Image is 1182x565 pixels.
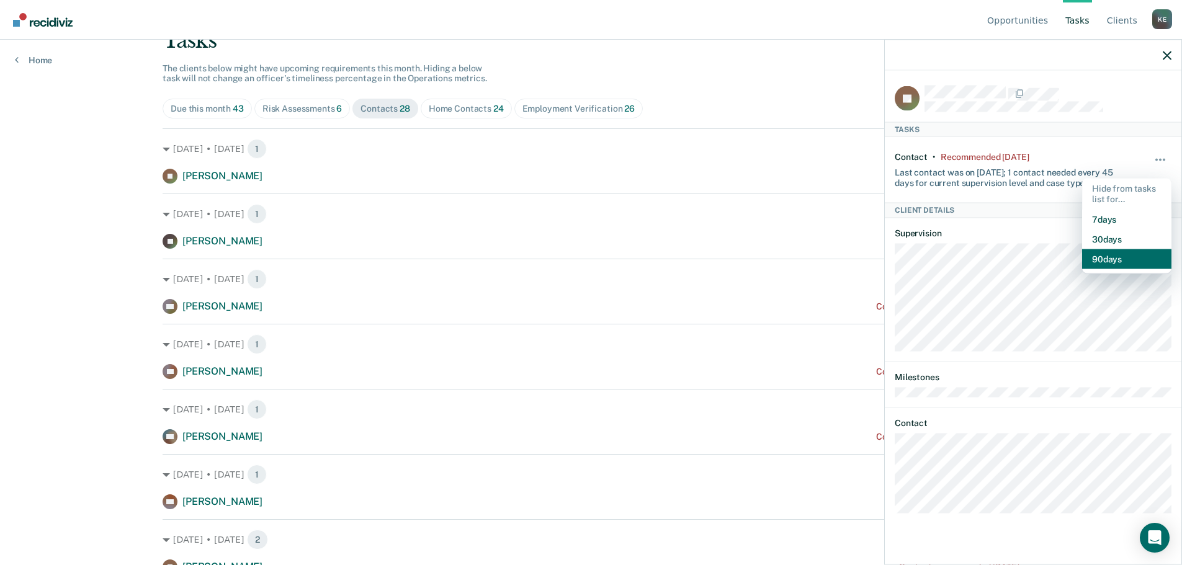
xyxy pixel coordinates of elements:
span: [PERSON_NAME] [182,300,262,312]
dt: Contact [895,418,1171,429]
div: [DATE] • [DATE] [163,399,1019,419]
span: 6 [336,104,342,113]
div: Open Intercom Messenger [1140,523,1170,553]
div: [DATE] • [DATE] [163,139,1019,159]
div: Dropdown Menu [1082,178,1171,274]
div: [DATE] • [DATE] [163,465,1019,484]
div: • [933,151,936,162]
div: Employment Verification [522,104,635,114]
div: Contact recommended a month ago [876,301,1019,312]
button: 7 days [1082,209,1171,229]
a: Home [15,55,52,66]
span: 1 [247,465,267,484]
span: 28 [400,104,410,113]
div: Hide from tasks list for... [1082,178,1171,209]
dt: Supervision [895,228,1171,238]
span: [PERSON_NAME] [182,496,262,507]
div: Contact [895,151,928,162]
button: 30 days [1082,229,1171,249]
span: [PERSON_NAME] [182,235,262,247]
div: Client Details [885,203,1181,218]
div: Tasks [163,28,1019,53]
span: [PERSON_NAME] [182,170,262,182]
span: 1 [247,269,267,289]
div: Contact recommended a month ago [876,432,1019,442]
span: [PERSON_NAME] [182,430,262,442]
div: [DATE] • [DATE] [163,334,1019,354]
button: 90 days [1082,249,1171,269]
div: [DATE] • [DATE] [163,204,1019,224]
div: [DATE] • [DATE] [163,269,1019,289]
button: Profile dropdown button [1152,9,1172,29]
span: The clients below might have upcoming requirements this month. Hiding a below task will not chang... [163,63,487,84]
span: 24 [493,104,504,113]
div: Last contact was on [DATE]; 1 contact needed every 45 days for current supervision level and case... [895,162,1126,188]
span: 1 [247,204,267,224]
span: 26 [624,104,635,113]
img: Recidiviz [13,13,73,27]
dt: Milestones [895,371,1171,382]
span: 1 [247,139,267,159]
span: 1 [247,399,267,419]
div: Tasks [885,122,1181,136]
div: K E [1152,9,1172,29]
div: Home Contacts [429,104,504,114]
div: Due this month [171,104,244,114]
div: Risk Assessments [262,104,343,114]
div: Contacts [360,104,410,114]
div: Contact recommended a month ago [876,367,1019,377]
div: [DATE] • [DATE] [163,530,1019,549]
span: [PERSON_NAME] [182,365,262,377]
span: 43 [233,104,244,113]
span: 1 [247,334,267,354]
div: Recommended 3 months ago [941,151,1029,162]
span: 2 [247,530,268,549]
